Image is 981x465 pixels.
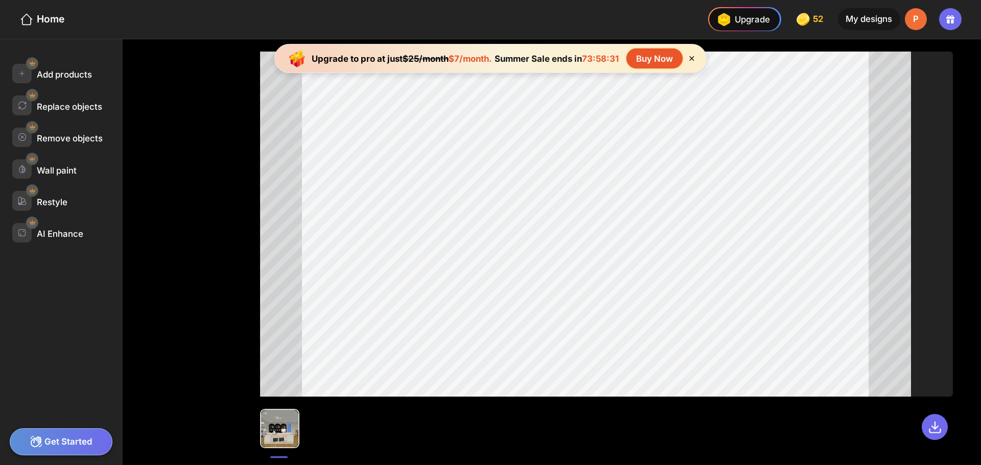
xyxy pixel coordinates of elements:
span: 73:58:31 [582,54,619,64]
span: $25/month [403,54,449,64]
div: Upgrade [714,10,770,29]
div: My designs [838,8,900,30]
div: Restyle [37,197,67,207]
div: AI Enhance [37,229,83,239]
div: Remove objects [37,133,103,143]
div: Add products [37,69,92,80]
div: P [905,8,927,30]
div: Summer Sale ends in [492,54,621,64]
div: Get Started [10,428,112,455]
img: upgrade-nav-btn-icon.gif [714,10,733,29]
div: Upgrade to pro at just [312,54,492,64]
div: Wall paint [37,165,77,176]
div: Home [19,12,64,27]
span: 52 [813,14,826,24]
div: Buy Now [626,48,683,68]
div: Replace objects [37,102,102,112]
span: $7/month. [449,54,492,64]
img: upgrade-banner-new-year-icon.gif [285,46,310,71]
